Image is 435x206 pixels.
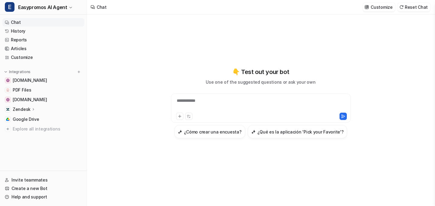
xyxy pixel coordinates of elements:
[6,88,10,92] img: PDF Files
[5,2,14,12] span: E
[2,53,84,62] a: Customize
[13,116,39,122] span: Google Drive
[365,5,369,9] img: customize
[2,69,32,75] button: Integrations
[2,27,84,35] a: History
[5,126,11,132] img: explore all integrations
[4,70,8,74] img: expand menu
[178,130,182,134] img: ¿Cómo crear una encuesta?
[232,67,289,76] p: 👇 Test out your bot
[6,98,10,101] img: www.easypromosapp.com
[18,3,67,11] span: Easypromos AI Agent
[399,5,404,9] img: reset
[2,95,84,104] a: www.easypromosapp.com[DOMAIN_NAME]
[77,70,81,74] img: menu_add.svg
[6,117,10,121] img: Google Drive
[174,125,245,138] button: ¿Cómo crear una encuesta?¿Cómo crear una encuesta?
[13,124,82,134] span: Explore all integrations
[2,86,84,94] a: PDF FilesPDF Files
[13,97,47,103] span: [DOMAIN_NAME]
[2,125,84,133] a: Explore all integrations
[248,125,347,138] button: ¿Qué es la aplicación 'Pick your Favorite'?¿Qué es la aplicación 'Pick your Favorite'?
[97,4,107,10] div: Chat
[2,36,84,44] a: Reports
[6,108,10,111] img: Zendesk
[2,184,84,193] a: Create a new Bot
[13,87,31,93] span: PDF Files
[9,69,31,74] p: Integrations
[13,77,47,83] span: [DOMAIN_NAME]
[2,76,84,85] a: easypromos-apiref.redoc.ly[DOMAIN_NAME]
[6,79,10,82] img: easypromos-apiref.redoc.ly
[363,3,395,11] button: Customize
[257,129,344,135] h3: ¿Qué es la aplicación 'Pick your Favorite'?
[2,18,84,27] a: Chat
[206,79,315,85] p: Use one of the suggested questions or ask your own
[251,130,256,134] img: ¿Qué es la aplicación 'Pick your Favorite'?
[398,3,430,11] button: Reset Chat
[2,193,84,201] a: Help and support
[184,129,242,135] h3: ¿Cómo crear una encuesta?
[371,4,392,10] p: Customize
[2,44,84,53] a: Articles
[2,115,84,124] a: Google DriveGoogle Drive
[13,106,31,112] p: Zendesk
[2,176,84,184] a: Invite teammates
